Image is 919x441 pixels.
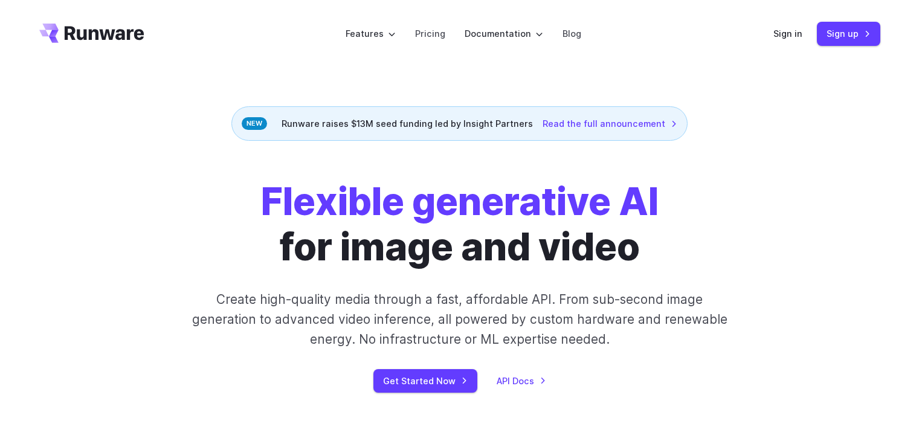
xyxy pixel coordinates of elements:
a: Pricing [415,27,445,40]
a: Sign up [817,22,880,45]
strong: Flexible generative AI [261,179,659,224]
label: Features [346,27,396,40]
a: Blog [563,27,581,40]
p: Create high-quality media through a fast, affordable API. From sub-second image generation to adv... [190,289,729,350]
a: Get Started Now [373,369,477,393]
a: Sign in [773,27,802,40]
div: Runware raises $13M seed funding led by Insight Partners [231,106,688,141]
label: Documentation [465,27,543,40]
h1: for image and video [261,179,659,270]
a: Read the full announcement [543,117,677,130]
a: Go to / [39,24,144,43]
a: API Docs [497,374,546,388]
